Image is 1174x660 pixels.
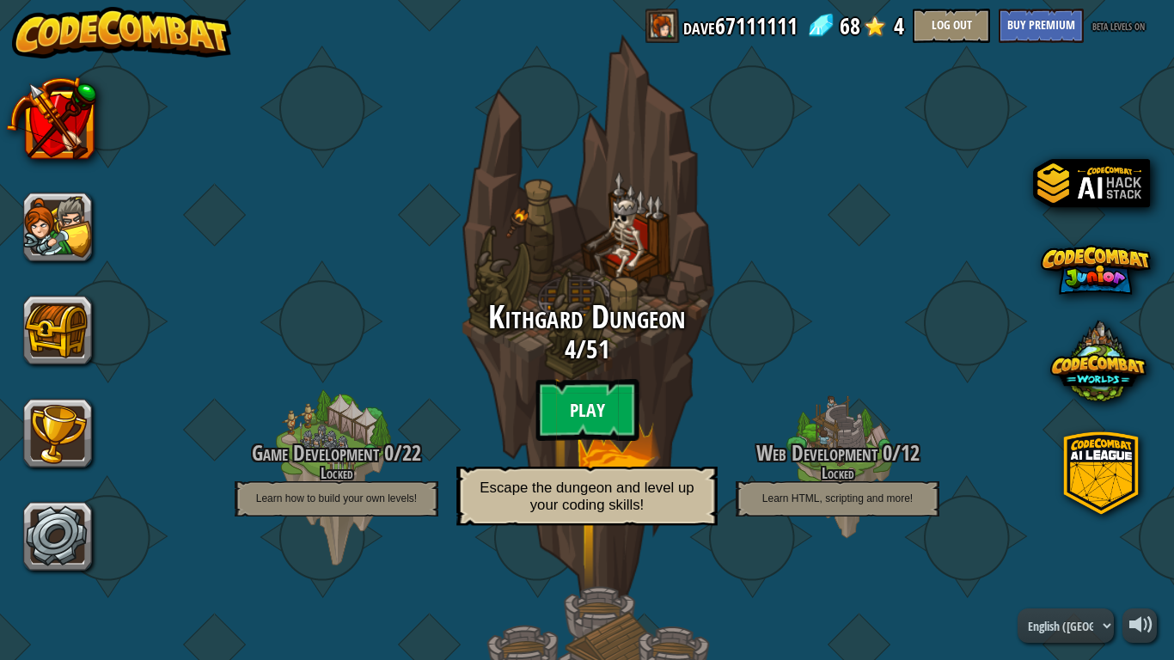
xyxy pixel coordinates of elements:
[379,438,394,467] span: 0
[252,438,379,467] span: Game Development
[1122,608,1157,643] button: Adjust volume
[535,379,639,441] btn: Play
[999,9,1084,43] button: Buy Premium
[480,479,694,512] span: Escape the dungeon and level up your coding skills!
[424,6,750,660] div: play.locked_campaign_dungeon
[200,442,473,465] h3: /
[1018,608,1114,643] select: Languages
[586,332,608,367] span: 51
[762,492,913,504] span: Learn HTML, scripting and more!
[424,336,750,364] h3: /
[840,9,860,43] span: 68
[488,295,686,339] span: Kithgard Dungeon
[565,332,576,367] span: 4
[701,442,974,465] h3: /
[756,438,877,467] span: Web Development
[683,9,798,43] a: dave67111111
[1092,17,1145,34] span: beta levels on
[877,438,892,467] span: 0
[701,465,974,481] h4: Locked
[12,7,232,58] img: CodeCombat - Learn how to code by playing a game
[894,9,904,43] span: 4
[402,438,421,467] span: 22
[200,465,473,481] h4: Locked
[913,9,990,43] button: Log Out
[256,492,417,504] span: Learn how to build your own levels!
[901,438,920,467] span: 12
